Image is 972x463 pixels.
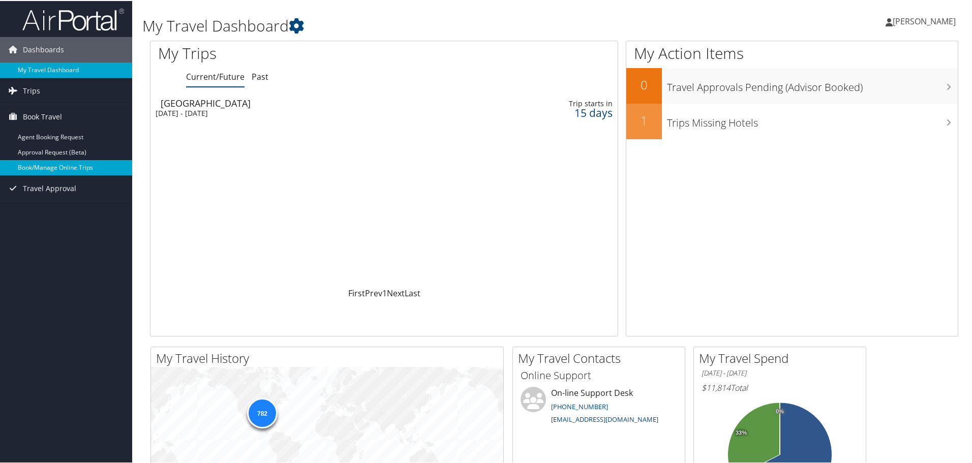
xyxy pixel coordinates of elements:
[158,42,415,63] h1: My Trips
[22,7,124,30] img: airportal-logo.png
[348,287,365,298] a: First
[186,70,245,81] a: Current/Future
[702,381,858,392] h6: Total
[626,103,958,138] a: 1Trips Missing Hotels
[551,414,658,423] a: [EMAIL_ADDRESS][DOMAIN_NAME]
[515,386,682,427] li: On-line Support Desk
[699,349,866,366] h2: My Travel Spend
[893,15,956,26] span: [PERSON_NAME]
[365,287,382,298] a: Prev
[702,367,858,377] h6: [DATE] - [DATE]
[626,67,958,103] a: 0Travel Approvals Pending (Advisor Booked)
[252,70,268,81] a: Past
[626,42,958,63] h1: My Action Items
[626,75,662,92] h2: 0
[247,397,278,427] div: 782
[667,74,958,94] h3: Travel Approvals Pending (Advisor Booked)
[551,401,608,410] a: [PHONE_NUMBER]
[736,429,747,435] tspan: 33%
[23,175,76,200] span: Travel Approval
[23,77,40,103] span: Trips
[886,5,966,36] a: [PERSON_NAME]
[521,367,677,382] h3: Online Support
[387,287,405,298] a: Next
[518,349,685,366] h2: My Travel Contacts
[776,408,784,414] tspan: 0%
[161,98,452,107] div: [GEOGRAPHIC_DATA]
[142,14,691,36] h1: My Travel Dashboard
[405,287,420,298] a: Last
[156,108,447,117] div: [DATE] - [DATE]
[626,111,662,128] h2: 1
[510,107,613,116] div: 15 days
[510,98,613,107] div: Trip starts in
[667,110,958,129] h3: Trips Missing Hotels
[702,381,731,392] span: $11,814
[23,103,62,129] span: Book Travel
[23,36,64,61] span: Dashboards
[156,349,503,366] h2: My Travel History
[382,287,387,298] a: 1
